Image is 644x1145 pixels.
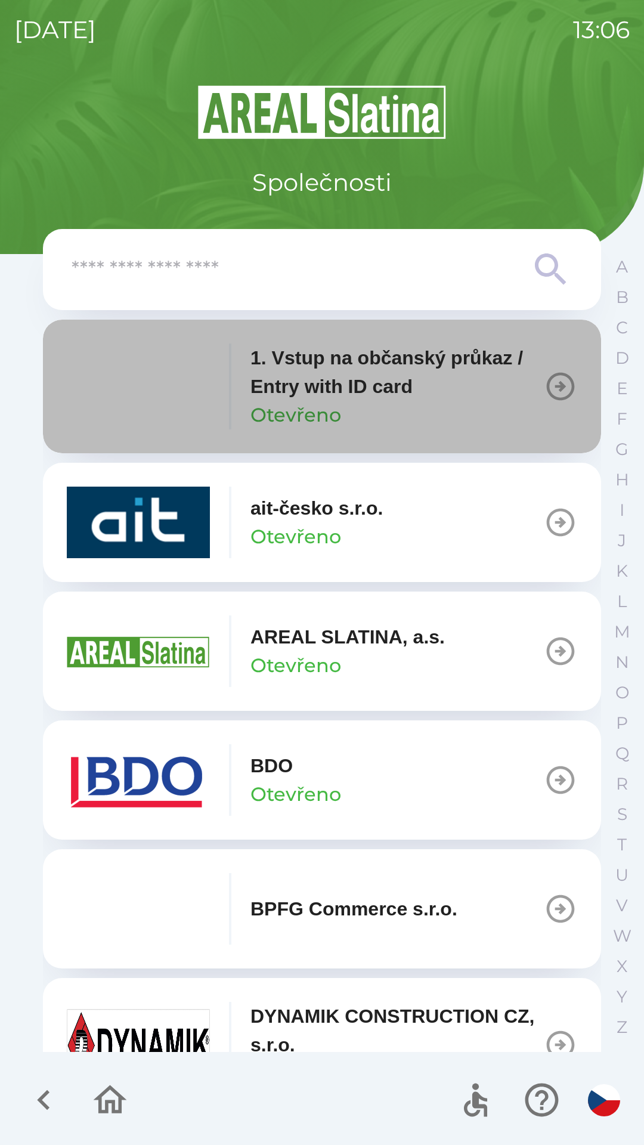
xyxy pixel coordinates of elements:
p: L [617,591,627,612]
button: Z [607,1012,637,1042]
p: Otevřeno [250,522,341,551]
p: Společnosti [252,165,392,200]
img: 93ea42ec-2d1b-4d6e-8f8a-bdbb4610bcc3.png [67,351,210,422]
button: L [607,586,637,617]
p: Z [617,1017,627,1038]
p: Otevřeno [250,651,341,680]
button: H [607,465,637,495]
button: A [607,252,637,282]
p: J [618,530,626,551]
p: E [617,378,628,399]
p: Y [617,986,627,1007]
button: S [607,799,637,830]
p: B [616,287,628,308]
p: F [617,409,627,429]
button: O [607,677,637,708]
img: aad3f322-fb90-43a2-be23-5ead3ef36ce5.png [67,615,210,687]
p: ait-česko s.r.o. [250,494,383,522]
button: Y [607,982,637,1012]
img: f3b1b367-54a7-43c8-9d7e-84e812667233.png [67,873,210,945]
img: 40b5cfbb-27b1-4737-80dc-99d800fbabba.png [67,487,210,558]
p: R [616,773,628,794]
p: M [614,621,630,642]
button: X [607,951,637,982]
img: cs flag [588,1084,620,1116]
button: DYNAMIK CONSTRUCTION CZ, s.r.o.Otevřeno [43,978,601,1112]
p: A [616,256,628,277]
p: T [617,834,627,855]
button: BDOOtevřeno [43,720,601,840]
p: 1. Vstup na občanský průkaz / Entry with ID card [250,343,544,401]
p: 13:06 [573,12,630,48]
button: P [607,708,637,738]
p: C [616,317,628,338]
p: V [616,895,628,916]
button: Q [607,738,637,769]
img: 9aa1c191-0426-4a03-845b-4981a011e109.jpeg [67,1009,210,1081]
button: V [607,890,637,921]
img: ae7449ef-04f1-48ed-85b5-e61960c78b50.png [67,744,210,816]
p: BDO [250,751,293,780]
button: ait-česko s.r.o.Otevřeno [43,463,601,582]
p: Otevřeno [250,780,341,809]
button: F [607,404,637,434]
p: X [617,956,627,977]
p: H [615,469,629,490]
button: T [607,830,637,860]
button: G [607,434,637,465]
p: W [613,926,631,946]
button: BPFG Commerce s.r.o. [43,849,601,968]
button: C [607,312,637,343]
p: G [615,439,628,460]
button: D [607,343,637,373]
button: E [607,373,637,404]
p: [DATE] [14,12,96,48]
button: J [607,525,637,556]
p: K [616,561,628,581]
button: N [607,647,637,677]
p: Q [615,743,629,764]
p: O [615,682,629,703]
img: Logo [43,83,601,141]
button: K [607,556,637,586]
button: R [607,769,637,799]
p: U [615,865,628,886]
p: AREAL SLATINA, a.s. [250,623,445,651]
p: D [615,348,629,369]
p: BPFG Commerce s.r.o. [250,895,457,923]
p: P [616,713,628,734]
button: B [607,282,637,312]
button: U [607,860,637,890]
p: N [615,652,629,673]
button: I [607,495,637,525]
p: I [620,500,624,521]
button: M [607,617,637,647]
button: W [607,921,637,951]
p: Otevřeno [250,401,341,429]
button: 1. Vstup na občanský průkaz / Entry with ID cardOtevřeno [43,320,601,453]
p: DYNAMIK CONSTRUCTION CZ, s.r.o. [250,1002,544,1059]
p: S [617,804,627,825]
button: AREAL SLATINA, a.s.Otevřeno [43,592,601,711]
